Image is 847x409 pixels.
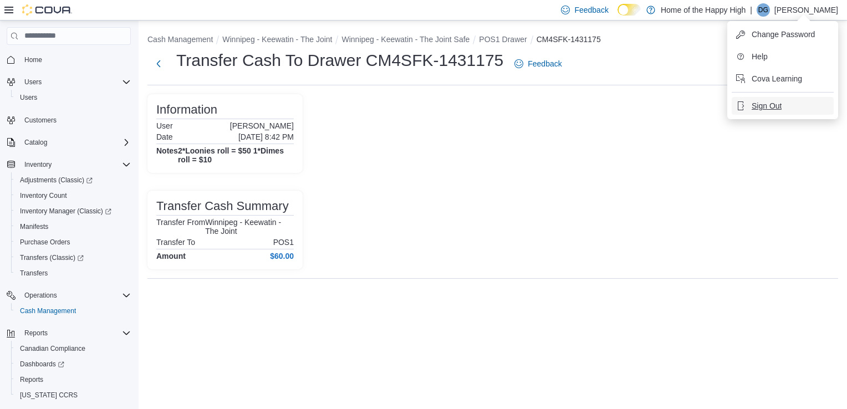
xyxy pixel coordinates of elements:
h6: User [156,121,173,130]
button: [US_STATE] CCRS [11,387,135,403]
span: Manifests [20,222,48,231]
span: Adjustments (Classic) [16,173,131,187]
h4: 2*Loonies roll = $50 1*Dimes roll = $10 [178,146,294,164]
button: Purchase Orders [11,234,135,250]
button: Reports [2,325,135,341]
a: Inventory Manager (Classic) [16,204,116,218]
input: Dark Mode [618,4,641,16]
h4: Notes [156,146,178,164]
a: Purchase Orders [16,236,75,249]
span: Reports [20,326,131,340]
button: Operations [2,288,135,303]
span: Transfers [16,267,131,280]
a: Adjustments (Classic) [16,173,97,187]
span: Inventory [20,158,131,171]
span: Manifests [16,220,131,233]
button: Inventory Count [11,188,135,203]
span: [US_STATE] CCRS [20,391,78,400]
span: Users [20,93,37,102]
p: Winnipeg - Keewatin - The Joint [205,218,294,236]
button: Customers [2,112,135,128]
span: Transfers (Classic) [16,251,131,264]
span: Sign Out [752,100,782,111]
button: Operations [20,289,62,302]
button: Change Password [732,25,834,43]
span: Inventory Count [20,191,67,200]
span: Cova Learning [752,73,802,84]
a: Reports [16,373,48,386]
span: Home [24,55,42,64]
button: CM4SFK-1431175 [537,35,601,44]
span: Home [20,53,131,67]
button: POS1 Drawer [479,35,527,44]
button: Manifests [11,219,135,234]
p: [PERSON_NAME] [774,3,838,17]
a: Inventory Count [16,189,72,202]
span: Purchase Orders [20,238,70,247]
span: Help [752,51,768,62]
button: Canadian Compliance [11,341,135,356]
a: Cash Management [16,304,80,318]
span: Adjustments (Classic) [20,176,93,185]
a: [US_STATE] CCRS [16,388,82,402]
span: Operations [24,291,57,300]
button: Sign Out [732,97,834,115]
p: Home of the Happy High [661,3,746,17]
span: Feedback [528,58,562,69]
h3: Transfer Cash Summary [156,200,289,213]
span: Inventory Manager (Classic) [20,207,111,216]
p: | [750,3,752,17]
a: Adjustments (Classic) [11,172,135,188]
a: Home [20,53,47,67]
a: Customers [20,114,61,127]
button: Catalog [20,136,52,149]
span: Washington CCRS [16,388,131,402]
a: Dashboards [11,356,135,372]
a: Transfers (Classic) [16,251,88,264]
span: Operations [20,289,131,302]
h6: Transfer From [156,218,205,227]
button: Users [20,75,46,89]
button: Next [147,53,170,75]
a: Dashboards [16,357,69,371]
span: Users [20,75,131,89]
span: Purchase Orders [16,236,131,249]
button: Inventory [2,157,135,172]
span: Canadian Compliance [20,344,85,353]
span: Change Password [752,29,815,40]
span: Cash Management [20,306,76,315]
a: Feedback [510,53,566,75]
span: Transfers [20,269,48,278]
span: Cash Management [16,304,131,318]
span: Inventory Manager (Classic) [16,204,131,218]
button: Users [2,74,135,90]
button: Catalog [2,135,135,150]
h1: Transfer Cash To Drawer CM4SFK-1431175 [176,49,503,71]
span: Inventory [24,160,52,169]
span: Catalog [24,138,47,147]
button: Reports [11,372,135,387]
button: Winnipeg - Keewatin - The Joint Safe [341,35,470,44]
span: Dashboards [16,357,131,371]
a: Users [16,91,42,104]
h4: Amount [156,252,186,260]
span: Catalog [20,136,131,149]
span: Feedback [574,4,608,16]
button: Winnipeg - Keewatin - The Joint [222,35,332,44]
span: Inventory Count [16,189,131,202]
button: Users [11,90,135,105]
button: Transfers [11,265,135,281]
img: Cova [22,4,72,16]
nav: An example of EuiBreadcrumbs [147,34,838,47]
button: Cova Learning [732,70,834,88]
button: Inventory [20,158,56,171]
h6: Transfer To [156,238,195,247]
h3: Information [156,103,217,116]
button: Reports [20,326,52,340]
span: Reports [24,329,48,338]
h4: $60.00 [270,252,294,260]
a: Canadian Compliance [16,342,90,355]
p: [DATE] 8:42 PM [238,132,294,141]
span: Users [24,78,42,86]
button: Cash Management [11,303,135,319]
